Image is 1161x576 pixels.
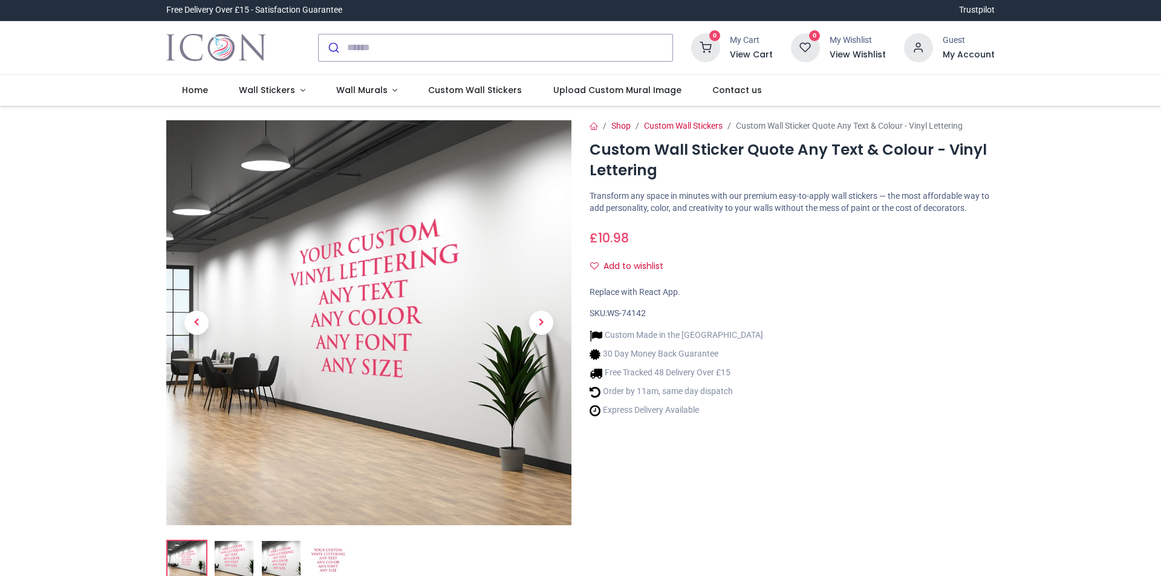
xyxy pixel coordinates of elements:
[320,75,413,106] a: Wall Murals
[553,84,681,96] span: Upload Custom Mural Image
[590,329,763,342] li: Custom Made in the [GEOGRAPHIC_DATA]
[809,30,821,42] sup: 0
[830,49,886,61] a: View Wishlist
[709,30,721,42] sup: 0
[590,229,629,247] span: £
[511,181,571,465] a: Next
[182,84,208,96] span: Home
[590,140,995,181] h1: Custom Wall Sticker Quote Any Text & Colour - Vinyl Lettering
[730,34,773,47] div: My Cart
[166,4,342,16] div: Free Delivery Over £15 - Satisfaction Guarantee
[644,121,723,131] a: Custom Wall Stickers
[959,4,995,16] a: Trustpilot
[239,84,295,96] span: Wall Stickers
[590,404,763,417] li: Express Delivery Available
[590,190,995,214] p: Transform any space in minutes with our premium easy-to-apply wall stickers — the most affordable...
[590,308,995,320] div: SKU:
[791,42,820,51] a: 0
[428,84,522,96] span: Custom Wall Stickers
[336,84,388,96] span: Wall Murals
[590,286,995,299] div: Replace with React App.
[712,84,762,96] span: Contact us
[598,229,629,247] span: 10.98
[166,181,227,465] a: Previous
[590,367,763,380] li: Free Tracked 48 Delivery Over £15
[184,311,209,335] span: Previous
[590,262,599,270] i: Add to wishlist
[166,31,266,65] a: Logo of Icon Wall Stickers
[166,31,266,65] img: Icon Wall Stickers
[223,75,320,106] a: Wall Stickers
[943,34,995,47] div: Guest
[590,256,674,277] button: Add to wishlistAdd to wishlist
[529,311,553,335] span: Next
[319,34,347,61] button: Submit
[611,121,631,131] a: Shop
[736,121,963,131] span: Custom Wall Sticker Quote Any Text & Colour - Vinyl Lettering
[830,34,886,47] div: My Wishlist
[943,49,995,61] a: My Account
[730,49,773,61] a: View Cart
[691,42,720,51] a: 0
[166,120,571,525] img: Custom Wall Sticker Quote Any Text & Colour - Vinyl Lettering
[590,386,763,398] li: Order by 11am, same day dispatch
[590,348,763,361] li: 30 Day Money Back Guarantee
[607,308,646,318] span: WS-74142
